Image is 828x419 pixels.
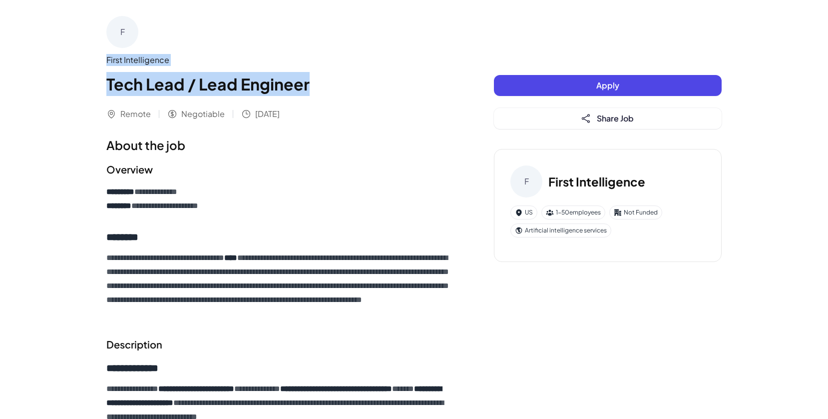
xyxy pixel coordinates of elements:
[510,223,611,237] div: Artificial intelligence services
[494,108,722,129] button: Share Job
[106,16,138,48] div: F
[255,108,280,120] span: [DATE]
[120,108,151,120] span: Remote
[106,162,454,177] h2: Overview
[510,205,537,219] div: US
[510,165,542,197] div: F
[106,54,454,66] div: First Intelligence
[609,205,662,219] div: Not Funded
[181,108,225,120] span: Negotiable
[494,75,722,96] button: Apply
[597,113,634,123] span: Share Job
[106,72,454,96] h1: Tech Lead / Lead Engineer
[106,136,454,154] h1: About the job
[548,172,645,190] h3: First Intelligence
[106,337,454,352] h2: Description
[541,205,605,219] div: 1-50 employees
[596,80,619,90] span: Apply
